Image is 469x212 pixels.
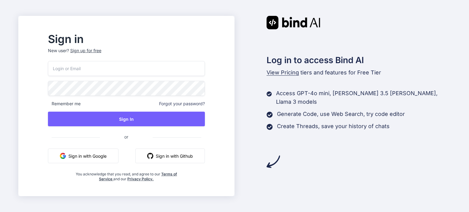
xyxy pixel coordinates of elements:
span: Forgot your password? [159,101,205,107]
button: Sign in with Google [48,149,118,163]
button: Sign in with Github [135,149,205,163]
button: Sign In [48,112,205,126]
a: Terms of Service [99,172,177,181]
span: or [100,129,153,144]
span: Remember me [48,101,81,107]
p: tiers and features for Free Tier [267,68,451,77]
img: github [147,153,153,159]
div: You acknowledge that you read, and agree to our and our [74,168,179,181]
a: Privacy Policy. [127,177,154,181]
p: New user? [48,48,205,61]
h2: Log in to access Bind AI [267,54,451,66]
img: Bind AI logo [267,16,320,29]
input: Login or Email [48,61,205,76]
div: Sign up for free [70,48,101,54]
p: Access GPT-4o mini, [PERSON_NAME] 3.5 [PERSON_NAME], Llama 3 models [276,89,451,106]
img: google [60,153,66,159]
p: Generate Code, use Web Search, try code editor [277,110,405,118]
span: View Pricing [267,69,299,76]
img: arrow [267,155,280,168]
h2: Sign in [48,34,205,44]
p: Create Threads, save your history of chats [277,122,390,131]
